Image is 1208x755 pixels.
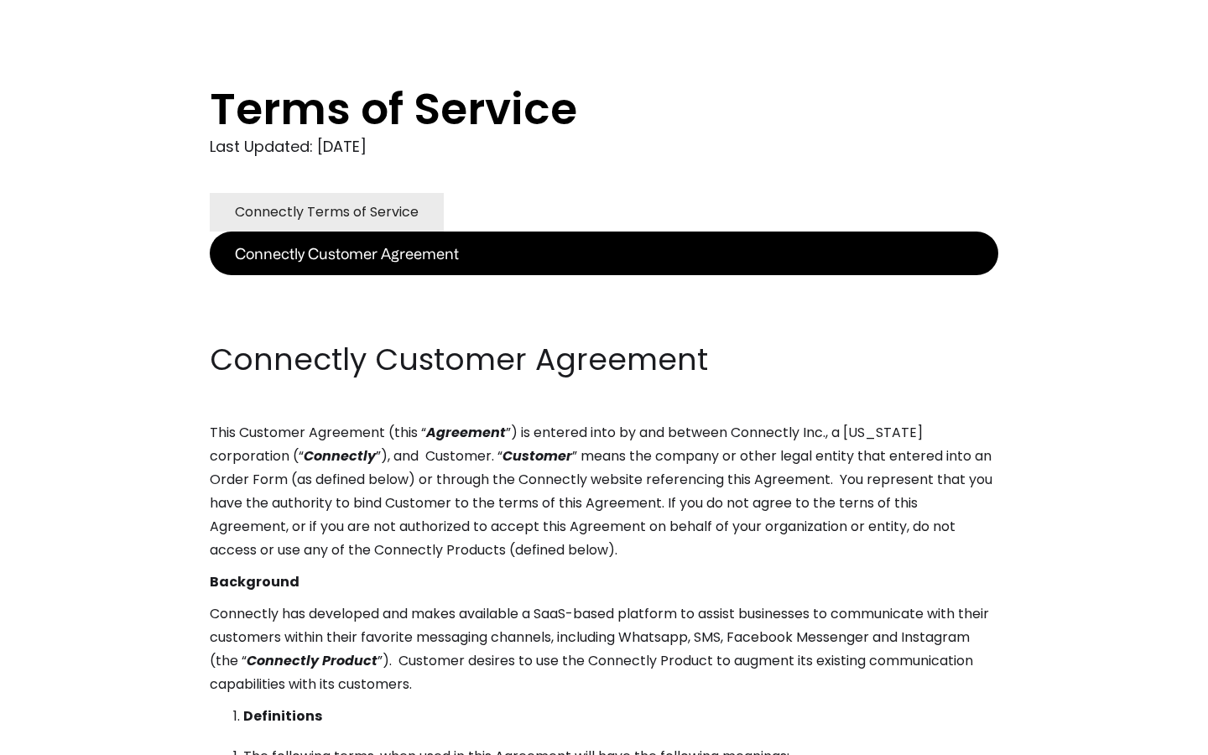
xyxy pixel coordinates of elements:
[235,200,419,224] div: Connectly Terms of Service
[304,446,376,466] em: Connectly
[247,651,377,670] em: Connectly Product
[34,726,101,749] ul: Language list
[210,421,998,562] p: This Customer Agreement (this “ ”) is entered into by and between Connectly Inc., a [US_STATE] co...
[210,339,998,381] h2: Connectly Customer Agreement
[502,446,572,466] em: Customer
[210,134,998,159] div: Last Updated: [DATE]
[210,275,998,299] p: ‍
[243,706,322,726] strong: Definitions
[426,423,506,442] em: Agreement
[210,84,931,134] h1: Terms of Service
[210,602,998,696] p: Connectly has developed and makes available a SaaS-based platform to assist businesses to communi...
[210,572,299,591] strong: Background
[235,242,459,265] div: Connectly Customer Agreement
[210,307,998,331] p: ‍
[17,724,101,749] aside: Language selected: English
